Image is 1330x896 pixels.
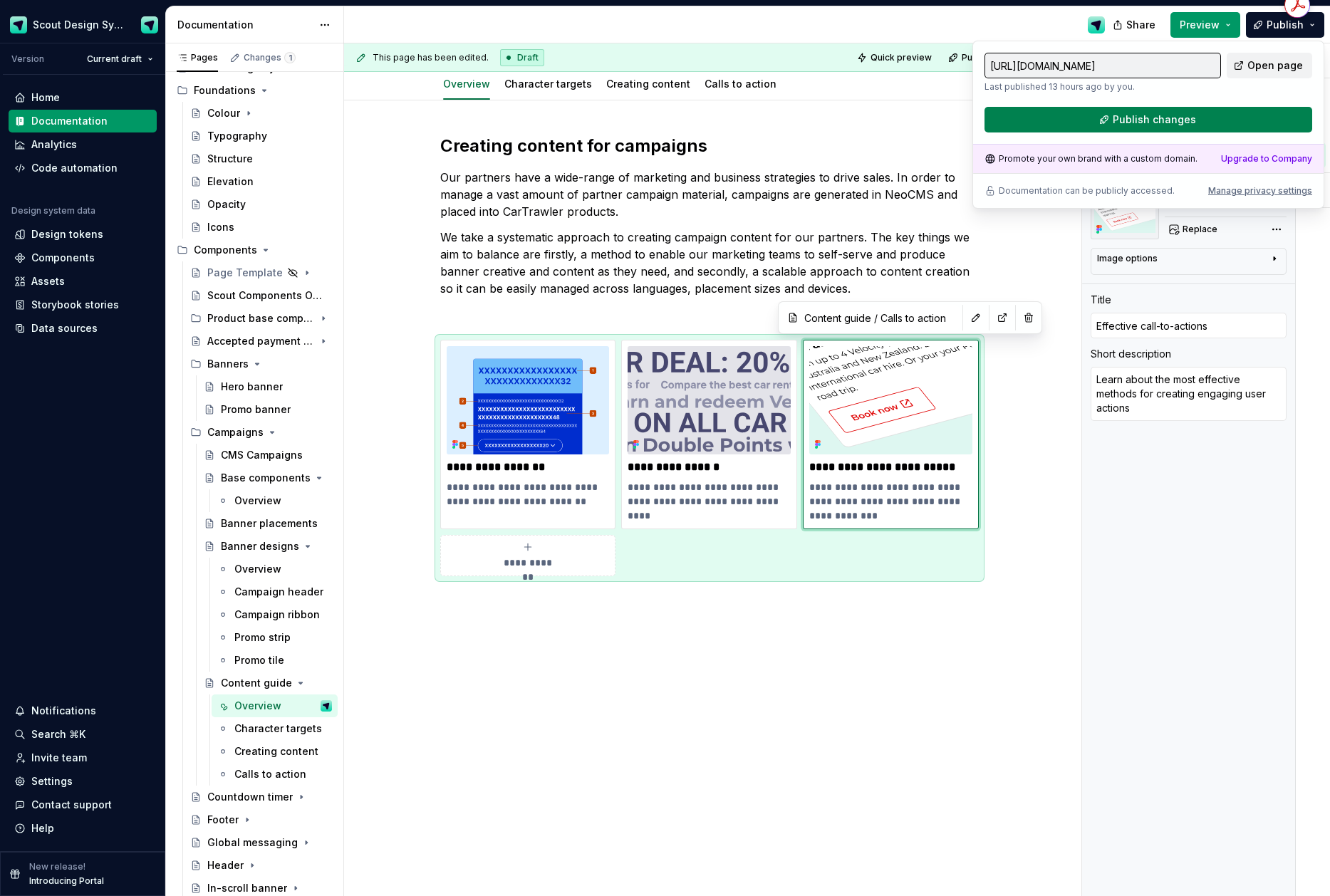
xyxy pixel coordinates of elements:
[221,380,283,394] div: Hero banner
[809,346,972,454] img: 7f8c207b-2a7a-49e9-bb7e-e286639514e9.svg
[207,288,325,303] div: Scout Components Overview
[443,78,490,90] a: Overview
[1180,18,1220,32] span: Preview
[177,52,218,63] div: Pages
[185,831,338,854] a: Global messaging
[9,133,157,156] a: Analytics
[962,52,1031,63] span: Publish changes
[9,293,157,316] a: Storybook stories
[198,444,338,467] a: CMS Campaigns
[207,174,254,189] div: Elevation
[1091,293,1111,307] div: Title
[234,722,322,736] div: Character targets
[944,48,1037,68] button: Publish changes
[29,861,85,872] p: New release!
[705,78,776,90] a: Calls to action
[234,699,281,713] div: Overview
[31,114,108,128] div: Documentation
[185,786,338,808] a: Countdown timer
[1088,16,1105,33] img: Design Ops
[3,9,162,40] button: Scout Design SystemDesign Ops
[185,261,338,284] a: Page Template
[234,608,320,622] div: Campaign ribbon
[234,585,323,599] div: Campaign header
[185,307,338,330] div: Product base components
[221,516,318,531] div: Banner placements
[185,216,338,239] a: Icons
[9,317,157,340] a: Data sources
[1170,12,1240,38] button: Preview
[9,86,157,109] a: Home
[185,147,338,170] a: Structure
[194,83,256,98] div: Foundations
[31,704,96,718] div: Notifications
[31,161,118,175] div: Code automation
[11,53,44,65] div: Version
[31,821,54,835] div: Help
[185,808,338,831] a: Footer
[373,52,489,63] span: This page has been edited.
[1091,347,1171,361] div: Short description
[207,334,315,348] div: Accepted payment types
[440,169,979,220] p: Our partners have a wide-range of marketing and business strategies to drive sales. In order to m...
[171,79,338,102] div: Foundations
[207,129,267,143] div: Typography
[194,243,257,257] div: Components
[9,157,157,179] a: Code automation
[185,170,338,193] a: Elevation
[185,353,338,375] div: Banners
[1091,194,1159,239] img: 7f8c207b-2a7a-49e9-bb7e-e286639514e9.svg
[198,467,338,489] a: Base components
[447,346,610,454] img: c8821970-e0e2-47f1-aaab-0d9d3ac95473.svg
[212,717,338,740] a: Character targets
[185,421,338,444] div: Campaigns
[517,52,539,63] span: Draft
[1097,253,1158,264] div: Image options
[628,346,791,454] img: b59a1ef1-4f22-45e8-b098-757d8bc0cb9e.svg
[11,205,95,217] div: Design system data
[1208,185,1312,197] button: Manage privacy settings
[1165,219,1224,239] button: Replace
[504,78,592,90] a: Character targets
[212,740,338,763] a: Creating content
[207,835,298,850] div: Global messaging
[207,813,239,827] div: Footer
[207,790,293,804] div: Countdown timer
[9,246,157,269] a: Components
[33,18,124,32] div: Scout Design System
[141,16,158,33] img: Design Ops
[31,227,103,241] div: Design tokens
[185,284,338,307] a: Scout Components Overview
[853,48,938,68] button: Quick preview
[606,78,690,90] a: Creating content
[212,603,338,626] a: Campaign ribbon
[321,700,332,712] img: Design Ops
[9,699,157,722] button: Notifications
[499,68,598,98] div: Character targets
[999,185,1175,197] p: Documentation can be publicly accessed.
[207,152,253,166] div: Structure
[699,68,782,98] div: Calls to action
[207,858,244,872] div: Header
[198,512,338,535] a: Banner placements
[185,102,338,125] a: Colour
[207,220,234,234] div: Icons
[87,53,142,65] span: Current draft
[440,229,979,297] p: We take a systematic approach to creating campaign content for our partners. The key things we ai...
[207,881,287,895] div: In-scroll banner
[244,52,296,63] div: Changes
[221,471,311,485] div: Base components
[9,723,157,746] button: Search ⌘K
[212,763,338,786] a: Calls to action
[9,110,157,132] a: Documentation
[31,90,60,105] div: Home
[31,137,77,152] div: Analytics
[1221,153,1312,165] a: Upgrade to Company
[207,197,246,212] div: Opacity
[198,535,338,558] a: Banner designs
[1097,253,1280,270] button: Image options
[212,694,338,717] a: OverviewDesign Ops
[31,321,98,335] div: Data sources
[177,18,312,32] div: Documentation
